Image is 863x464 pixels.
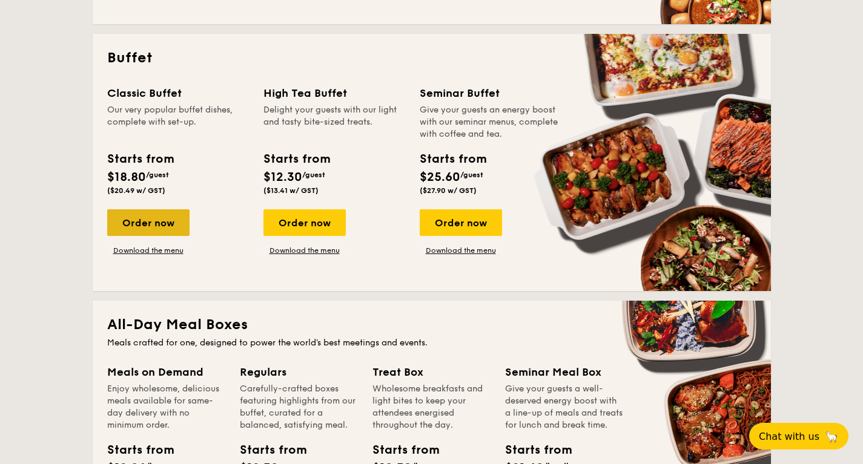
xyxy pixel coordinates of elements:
[107,246,190,255] a: Download the menu
[263,150,329,168] div: Starts from
[107,315,756,335] h2: All-Day Meal Boxes
[240,383,358,431] div: Carefully-crafted boxes featuring highlights from our buffet, curated for a balanced, satisfying ...
[107,48,756,68] h2: Buffet
[146,171,169,179] span: /guest
[759,431,819,442] span: Chat with us
[372,364,491,381] div: Treat Box
[263,170,302,185] span: $12.30
[263,186,319,195] span: ($13.41 w/ GST)
[460,171,483,179] span: /guest
[263,209,346,236] div: Order now
[240,441,294,459] div: Starts from
[420,150,486,168] div: Starts from
[263,104,405,140] div: Delight your guests with our light and tasty bite-sized treats.
[107,85,249,102] div: Classic Buffet
[302,171,325,179] span: /guest
[107,209,190,236] div: Order now
[107,186,165,195] span: ($20.49 w/ GST)
[420,85,561,102] div: Seminar Buffet
[107,150,173,168] div: Starts from
[107,364,225,381] div: Meals on Demand
[505,383,623,431] div: Give your guests a well-deserved energy boost with a line-up of meals and treats for lunch and br...
[107,104,249,140] div: Our very popular buffet dishes, complete with set-up.
[749,423,848,449] button: Chat with us🦙
[505,441,560,459] div: Starts from
[240,364,358,381] div: Regulars
[372,383,491,431] div: Wholesome breakfasts and light bites to keep your attendees energised throughout the day.
[107,337,756,349] div: Meals crafted for one, designed to power the world's best meetings and events.
[824,430,839,443] span: 🦙
[505,364,623,381] div: Seminar Meal Box
[420,246,502,255] a: Download the menu
[420,209,502,236] div: Order now
[372,441,427,459] div: Starts from
[420,170,460,185] span: $25.60
[107,441,162,459] div: Starts from
[263,85,405,102] div: High Tea Buffet
[107,170,146,185] span: $18.80
[263,246,346,255] a: Download the menu
[420,186,477,195] span: ($27.90 w/ GST)
[420,104,561,140] div: Give your guests an energy boost with our seminar menus, complete with coffee and tea.
[107,383,225,431] div: Enjoy wholesome, delicious meals available for same-day delivery with no minimum order.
